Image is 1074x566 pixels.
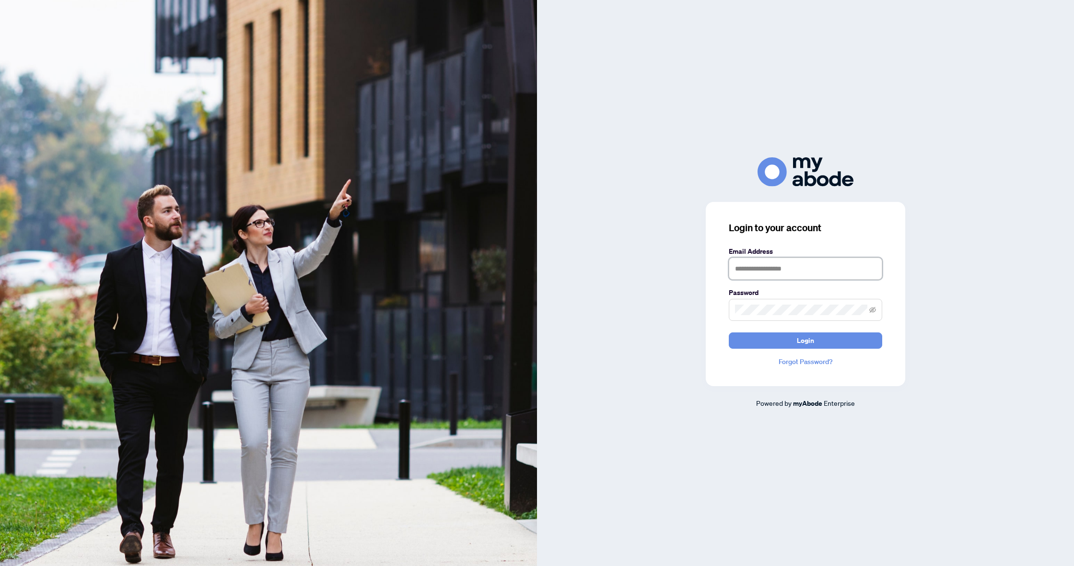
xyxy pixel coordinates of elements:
[729,356,882,367] a: Forgot Password?
[793,398,822,409] a: myAbode
[824,399,855,407] span: Enterprise
[729,246,882,257] label: Email Address
[729,221,882,235] h3: Login to your account
[758,157,853,187] img: ma-logo
[729,332,882,349] button: Login
[729,287,882,298] label: Password
[869,307,876,313] span: eye-invisible
[756,399,792,407] span: Powered by
[797,333,814,348] span: Login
